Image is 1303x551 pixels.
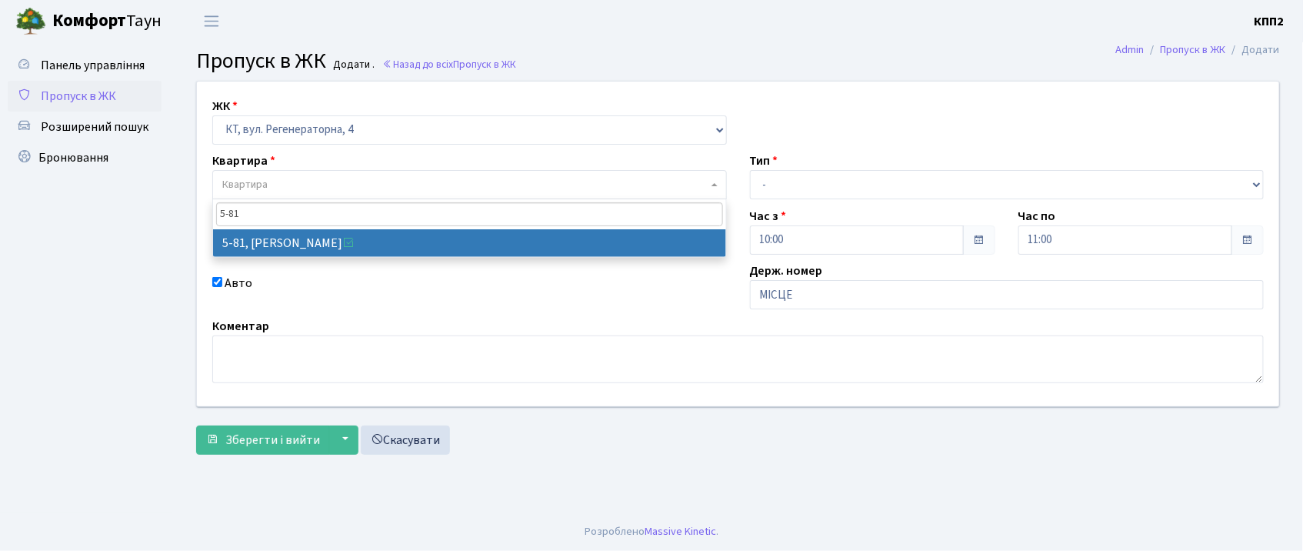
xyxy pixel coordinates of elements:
li: Додати [1226,42,1280,58]
label: Тип [750,152,778,170]
span: Пропуск в ЖК [41,88,116,105]
span: Пропуск в ЖК [453,57,516,72]
span: Квартира [222,177,268,192]
a: Пропуск в ЖК [8,81,162,112]
label: Коментар [212,317,269,336]
label: Час з [750,207,787,225]
b: Комфорт [52,8,126,33]
label: Час по [1018,207,1056,225]
nav: breadcrumb [1093,34,1303,66]
span: Пропуск в ЖК [196,45,326,76]
a: Скасувати [361,426,450,455]
a: Назад до всіхПропуск в ЖК [382,57,516,72]
span: Панель управління [41,57,145,74]
a: Пропуск в ЖК [1161,42,1226,58]
a: КПП2 [1255,12,1285,31]
div: Розроблено . [585,523,718,540]
small: Додати . [331,58,375,72]
a: Панель управління [8,50,162,81]
label: ЖК [212,97,238,115]
a: Massive Kinetic [645,523,716,539]
li: 5-81, [PERSON_NAME] [213,229,726,257]
span: Бронювання [38,149,108,166]
a: Бронювання [8,142,162,173]
span: Розширений пошук [41,119,148,135]
label: Авто [225,274,252,292]
span: Таун [52,8,162,35]
label: Держ. номер [750,262,823,280]
a: Admin [1116,42,1145,58]
a: Розширений пошук [8,112,162,142]
b: КПП2 [1255,13,1285,30]
label: Квартира [212,152,275,170]
img: logo.png [15,6,46,37]
span: Зберегти і вийти [225,432,320,449]
input: АА1234АА [750,280,1265,309]
button: Переключити навігацію [192,8,231,34]
button: Зберегти і вийти [196,426,330,455]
